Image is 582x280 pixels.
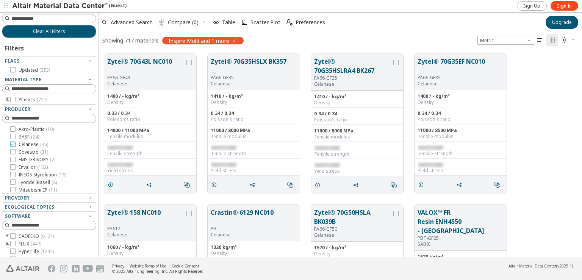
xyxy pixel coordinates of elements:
span: Ecological Topics [5,204,54,210]
div: 1400 / - kg/m³ [418,93,504,99]
div: Density [211,99,297,105]
img: Altair Material Data Center [12,2,109,10]
div: Poisson's ratio [418,116,504,123]
button: Similar search [387,178,403,193]
button: Zytel® 70G35EF NC010 [418,57,495,75]
i: toogle group [5,233,10,239]
i:  [494,182,500,188]
button: Material Type [2,75,96,84]
span: Producer [5,106,30,112]
span: Scatter Plot [250,20,280,25]
button: VALOX™ FR Resin ENH4550 - [GEOGRAPHIC_DATA] [418,208,495,235]
span: ( 353 ) [39,67,50,73]
div: Yield stress [107,168,193,174]
span: Compare (0) [168,20,199,25]
span: ( 2 ) [50,156,55,163]
span: Provider [5,195,29,201]
div: Density [107,99,193,105]
span: restricted [418,161,443,168]
p: Celanese [211,232,288,238]
div: 0.34 / 0.34 [314,111,400,117]
button: Tile View [546,34,559,46]
div: 1410 / - kg/m³ [211,93,297,99]
i:  [286,19,293,25]
button: Details [208,177,224,192]
div: Tensile modulus [418,134,504,140]
div: PA612 [107,226,185,232]
div: PA66-GF35 [418,75,495,81]
span: Software [5,213,30,219]
span: CADFEKO [19,233,54,239]
i:  [549,37,555,43]
div: 1320 kg/m³ [211,244,297,250]
span: Akro-Plastic [19,126,54,132]
div: PA66-GF43 [107,75,185,81]
span: restricted [314,145,339,151]
div: Density [107,250,193,256]
span: restricted [211,161,236,168]
span: ( 24 ) [31,134,39,140]
i:  [391,182,397,188]
span: ( 8 ) [52,179,57,186]
button: Details [104,177,120,192]
div: Tensile modulus [107,134,193,140]
span: FLUX [19,241,41,247]
div: (v2025.1) [508,263,573,269]
div: 0.34 / 0.34 [211,110,297,116]
span: Material Type [5,76,41,83]
i:  [184,182,190,188]
button: Provider [2,193,96,203]
div: PA66-GF35 [314,75,392,81]
button: Details [311,178,327,193]
span: HyperLife [19,249,54,255]
button: Details [415,177,430,192]
button: Upgrade [546,16,578,29]
div: Tensile strength [418,151,504,157]
span: BASF [19,134,39,140]
button: Software [2,212,96,221]
div: Tensile strength [107,151,193,157]
div: 0.34 / 0.34 [418,110,504,116]
span: ( 16 ) [58,171,66,178]
div: Density [314,100,400,106]
p: Celanese [211,81,288,87]
div: Yield stress [211,168,297,174]
div: 11000 / 8000 MPa [314,128,400,134]
span: ( 1242 ) [41,248,54,255]
i:  [159,19,165,25]
button: Flags [2,57,96,66]
div: (Guest) [12,2,127,10]
span: ( 31 ) [40,149,48,155]
span: Clear All Filters [33,28,65,35]
button: Producer [2,105,96,114]
a: Cookie Consent [172,263,199,269]
span: ( 46 ) [40,141,48,148]
p: Celanese [314,232,392,238]
button: Crastin® 6129 NC010 [211,208,288,226]
span: ( 717 ) [37,96,47,103]
p: Celanese [314,81,392,87]
span: Covestro [19,149,48,155]
i:  [287,182,293,188]
span: Preferences [296,20,325,25]
img: Altair Engineering [6,265,39,272]
span: INEOS Styrolution [19,172,66,178]
span: Plastics [19,97,47,103]
div: Tensile modulus [211,134,297,140]
div: 11000 / 8500 MPa [418,127,504,134]
button: Theme [559,34,578,46]
a: Website Terms of Use [130,263,166,269]
div: 1060 / - kg/m³ [107,244,193,250]
button: Similar search [180,177,196,192]
p: Celanese [107,81,185,87]
div: grid [99,48,582,257]
span: restricted [418,144,443,151]
button: Ecological Topics [2,203,96,212]
span: Updated [19,67,50,73]
span: ( 17884 ) [36,256,52,262]
span: restricted [211,144,236,151]
i: toogle group [5,241,10,247]
i:  [562,37,568,43]
p: Celanese [418,81,495,87]
button: Share [246,177,262,192]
